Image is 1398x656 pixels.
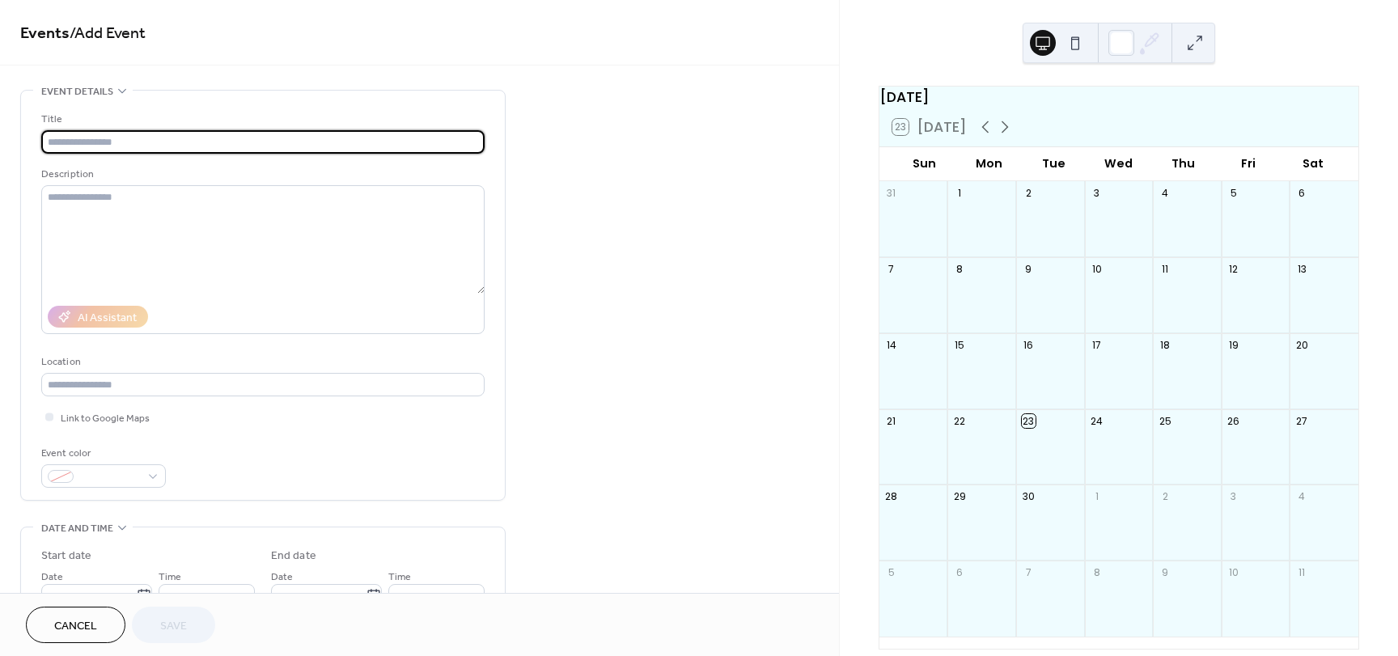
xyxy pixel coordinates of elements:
[884,490,898,504] div: 28
[1022,338,1036,352] div: 16
[1226,490,1240,504] div: 3
[61,410,150,427] span: Link to Google Maps
[41,445,163,462] div: Event color
[884,338,898,352] div: 14
[1022,186,1036,200] div: 2
[1022,262,1036,276] div: 9
[41,111,481,128] div: Title
[884,566,898,580] div: 5
[1022,147,1087,180] div: Tue
[1216,147,1281,180] div: Fri
[1159,490,1172,504] div: 2
[1159,338,1172,352] div: 18
[1226,338,1240,352] div: 19
[1159,566,1172,580] div: 9
[884,186,898,200] div: 31
[26,607,125,643] button: Cancel
[20,18,70,49] a: Events
[879,87,1358,108] div: [DATE]
[271,548,316,565] div: End date
[1295,566,1309,580] div: 11
[953,566,967,580] div: 6
[1022,414,1036,428] div: 23
[388,569,411,586] span: Time
[271,569,293,586] span: Date
[953,338,967,352] div: 15
[884,414,898,428] div: 21
[884,262,898,276] div: 7
[953,414,967,428] div: 22
[1295,414,1309,428] div: 27
[1087,147,1151,180] div: Wed
[1226,566,1240,580] div: 10
[41,520,113,537] span: Date and time
[1022,566,1036,580] div: 7
[1090,338,1104,352] div: 17
[1159,414,1172,428] div: 25
[41,548,91,565] div: Start date
[41,166,481,183] div: Description
[1151,147,1216,180] div: Thu
[159,569,181,586] span: Time
[1090,566,1104,580] div: 8
[1295,490,1309,504] div: 4
[1022,490,1036,504] div: 30
[1159,186,1172,200] div: 4
[1090,490,1104,504] div: 1
[1295,262,1309,276] div: 13
[41,353,481,370] div: Location
[1090,186,1104,200] div: 3
[1090,262,1104,276] div: 10
[953,186,967,200] div: 1
[1226,186,1240,200] div: 5
[1159,262,1172,276] div: 11
[41,83,113,100] span: Event details
[41,569,63,586] span: Date
[70,18,146,49] span: / Add Event
[1226,262,1240,276] div: 12
[892,147,957,180] div: Sun
[1226,414,1240,428] div: 26
[1090,414,1104,428] div: 24
[1281,147,1345,180] div: Sat
[953,262,967,276] div: 8
[957,147,1022,180] div: Mon
[1295,338,1309,352] div: 20
[953,490,967,504] div: 29
[54,618,97,635] span: Cancel
[1295,186,1309,200] div: 6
